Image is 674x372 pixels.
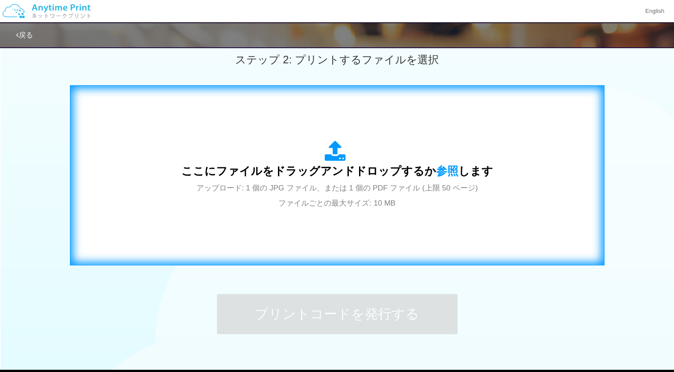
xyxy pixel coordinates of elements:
[436,165,458,177] span: 参照
[181,165,493,177] span: ここにファイルをドラッグアンドドロップするか します
[217,294,458,334] button: プリントコードを発行する
[16,31,33,39] a: 戻る
[196,184,478,207] span: アップロード: 1 個の JPG ファイル、または 1 個の PDF ファイル (上限 50 ページ) ファイルごとの最大サイズ: 10 MB
[235,54,438,66] span: ステップ 2: プリントするファイルを選択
